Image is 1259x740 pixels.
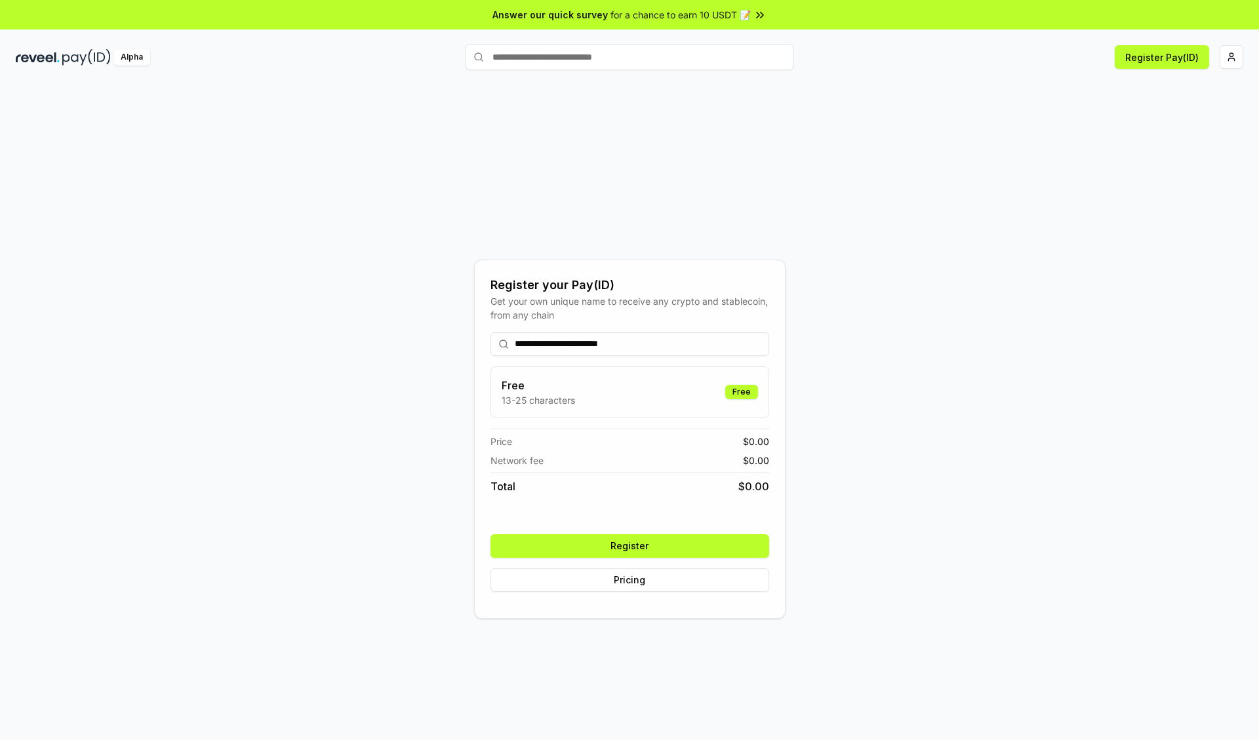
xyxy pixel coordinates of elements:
[490,435,512,448] span: Price
[492,8,608,22] span: Answer our quick survey
[490,276,769,294] div: Register your Pay(ID)
[502,378,575,393] h3: Free
[743,435,769,448] span: $ 0.00
[62,49,111,66] img: pay_id
[113,49,150,66] div: Alpha
[490,478,515,494] span: Total
[490,294,769,322] div: Get your own unique name to receive any crypto and stablecoin, from any chain
[738,478,769,494] span: $ 0.00
[490,454,544,467] span: Network fee
[16,49,60,66] img: reveel_dark
[743,454,769,467] span: $ 0.00
[1115,45,1209,69] button: Register Pay(ID)
[490,534,769,558] button: Register
[725,385,758,399] div: Free
[610,8,751,22] span: for a chance to earn 10 USDT 📝
[490,568,769,592] button: Pricing
[502,393,575,407] p: 13-25 characters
